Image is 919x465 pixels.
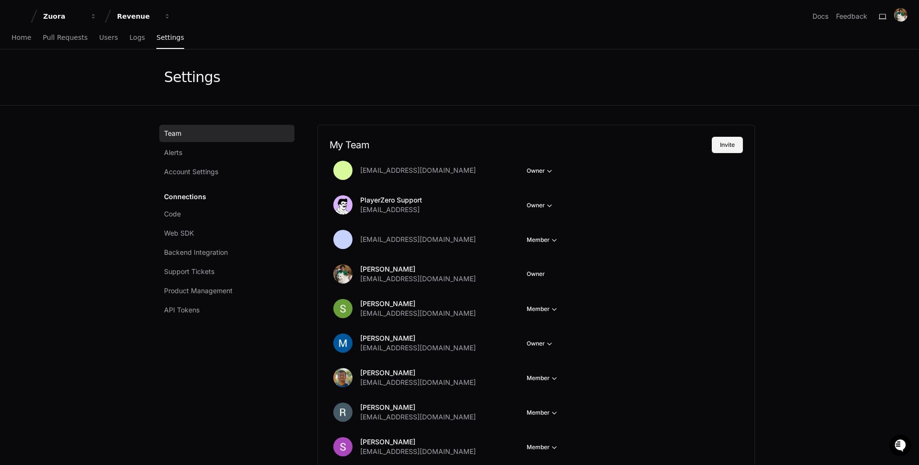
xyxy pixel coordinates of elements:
span: Code [164,209,181,219]
span: Support Tickets [164,267,214,276]
span: Owner [527,270,545,278]
button: Invite [712,137,743,153]
a: Support Tickets [159,263,295,280]
button: Owner [527,166,554,176]
p: [PERSON_NAME] [360,299,476,309]
p: [PERSON_NAME] [360,403,476,412]
span: Users [99,35,118,40]
a: Powered byPylon [68,149,116,157]
img: ACg8ocK1EaMfuvJmPejFpP1H_n0zHMfi6CcZBKQ2kbFwTFs0169v-A=s96-c [333,299,353,318]
span: [EMAIL_ADDRESS][DOMAIN_NAME] [360,274,476,284]
div: Settings [164,69,220,86]
button: Start new chat [163,74,175,85]
img: avatar [333,195,353,215]
a: Logs [130,27,145,49]
a: Product Management [159,282,295,299]
a: Code [159,205,295,223]
span: Product Management [164,286,233,296]
div: Revenue [117,12,158,21]
a: Docs [813,12,828,21]
button: Owner [527,201,554,210]
img: ACg8ocIrsiN7Yfv8bxw3vkVDXNja9wQ13xCB92rLNOUWmnyJGiHvlw=s96-c [333,437,353,456]
span: [EMAIL_ADDRESS][DOMAIN_NAME] [360,412,476,422]
p: [PERSON_NAME] [360,264,476,274]
span: Settings [156,35,184,40]
button: See all [149,102,175,114]
button: Member [527,408,559,417]
span: [DATE] [85,128,105,136]
span: Backend Integration [164,248,228,257]
img: ACg8ocLG_LSDOp7uAivCyQqIxj1Ef0G8caL3PxUxK52DC0_DO42UYdCW=s96-c [333,264,353,284]
img: PlayerZero [10,9,29,28]
img: Sidi Zhu [10,119,25,134]
a: Home [12,27,31,49]
a: Account Settings [159,163,295,180]
a: Backend Integration [159,244,295,261]
span: [EMAIL_ADDRESS][DOMAIN_NAME] [360,343,476,353]
span: Logs [130,35,145,40]
button: Owner [527,339,554,348]
button: Zuora [39,8,101,25]
span: Account Settings [164,167,218,177]
span: • [80,128,83,136]
div: Welcome [10,38,175,53]
span: [PERSON_NAME] [30,128,78,136]
img: ACg8ocKipznvB4ZCJq2-seWLQk2dh80w32C_Q1mb6VPBAjIPvrziXdvL=s96-c [333,368,353,387]
button: Member [527,373,559,383]
span: [EMAIL_ADDRESS][DOMAIN_NAME] [360,166,476,175]
iframe: Open customer support [888,433,914,459]
span: Pylon [95,150,116,157]
p: [PERSON_NAME] [360,334,476,343]
span: Web SDK [164,228,194,238]
div: We're available if you need us! [33,81,121,88]
img: 1736555170064-99ba0984-63c1-480f-8ee9-699278ef63ed [10,71,27,88]
p: [PERSON_NAME] [360,437,476,447]
img: ACg8ocJyRYBpUlsyrdtJgSgTM6VzD-uUdSVNpaHjMqjBiA4gt9OW7A=s96-c [333,403,353,422]
a: Pull Requests [43,27,87,49]
span: Alerts [164,148,182,157]
span: Pull Requests [43,35,87,40]
p: PlayerZero Support [360,195,422,205]
button: Feedback [836,12,867,21]
button: Member [527,235,559,245]
span: Home [12,35,31,40]
span: [EMAIL_ADDRESS][DOMAIN_NAME] [360,309,476,318]
a: API Tokens [159,301,295,319]
img: ACg8ocLG_LSDOp7uAivCyQqIxj1Ef0G8caL3PxUxK52DC0_DO42UYdCW=s96-c [894,8,907,22]
h2: My Team [330,139,712,151]
span: API Tokens [164,305,200,315]
span: [EMAIL_ADDRESS][DOMAIN_NAME] [360,447,476,456]
span: [EMAIL_ADDRESS][DOMAIN_NAME] [360,378,476,387]
button: Member [527,304,559,314]
img: ACg8ocKY3vL1yLjcblNyJluRzJ1OUwRQJ_G9oRNAkXYBUvSZawRJFQ=s96-c [333,334,353,353]
a: Alerts [159,144,295,161]
p: [PERSON_NAME] [360,368,476,378]
span: [EMAIL_ADDRESS] [360,205,420,215]
a: Team [159,125,295,142]
div: Zuora [43,12,84,21]
a: Users [99,27,118,49]
button: Revenue [113,8,175,25]
a: Web SDK [159,225,295,242]
div: Past conversations [10,104,64,112]
a: Settings [156,27,184,49]
button: Member [527,442,559,452]
span: Team [164,129,181,138]
div: Start new chat [33,71,157,81]
span: [EMAIL_ADDRESS][DOMAIN_NAME] [360,235,476,244]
